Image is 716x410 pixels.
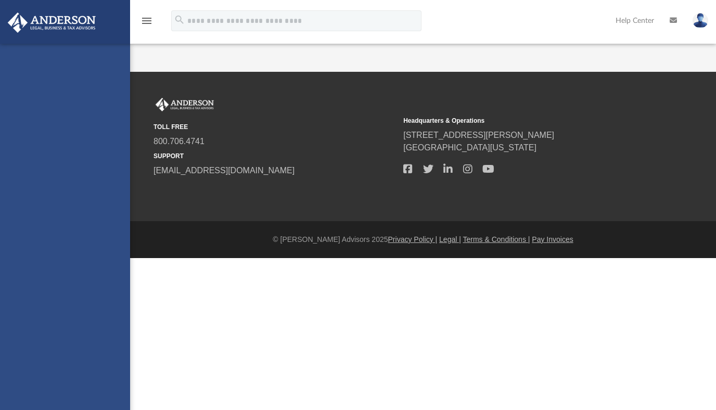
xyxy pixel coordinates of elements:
small: SUPPORT [154,151,396,161]
a: [EMAIL_ADDRESS][DOMAIN_NAME] [154,166,295,175]
a: Terms & Conditions | [463,235,530,244]
small: TOLL FREE [154,122,396,132]
img: Anderson Advisors Platinum Portal [154,98,216,111]
img: Anderson Advisors Platinum Portal [5,12,99,33]
small: Headquarters & Operations [403,116,646,125]
a: 800.706.4741 [154,137,204,146]
a: [STREET_ADDRESS][PERSON_NAME] [403,131,554,139]
i: menu [140,15,153,27]
a: Legal | [439,235,461,244]
a: Privacy Policy | [388,235,438,244]
div: © [PERSON_NAME] Advisors 2025 [130,234,716,245]
a: [GEOGRAPHIC_DATA][US_STATE] [403,143,536,152]
img: User Pic [693,13,708,28]
a: menu [140,20,153,27]
a: Pay Invoices [532,235,573,244]
i: search [174,14,185,25]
